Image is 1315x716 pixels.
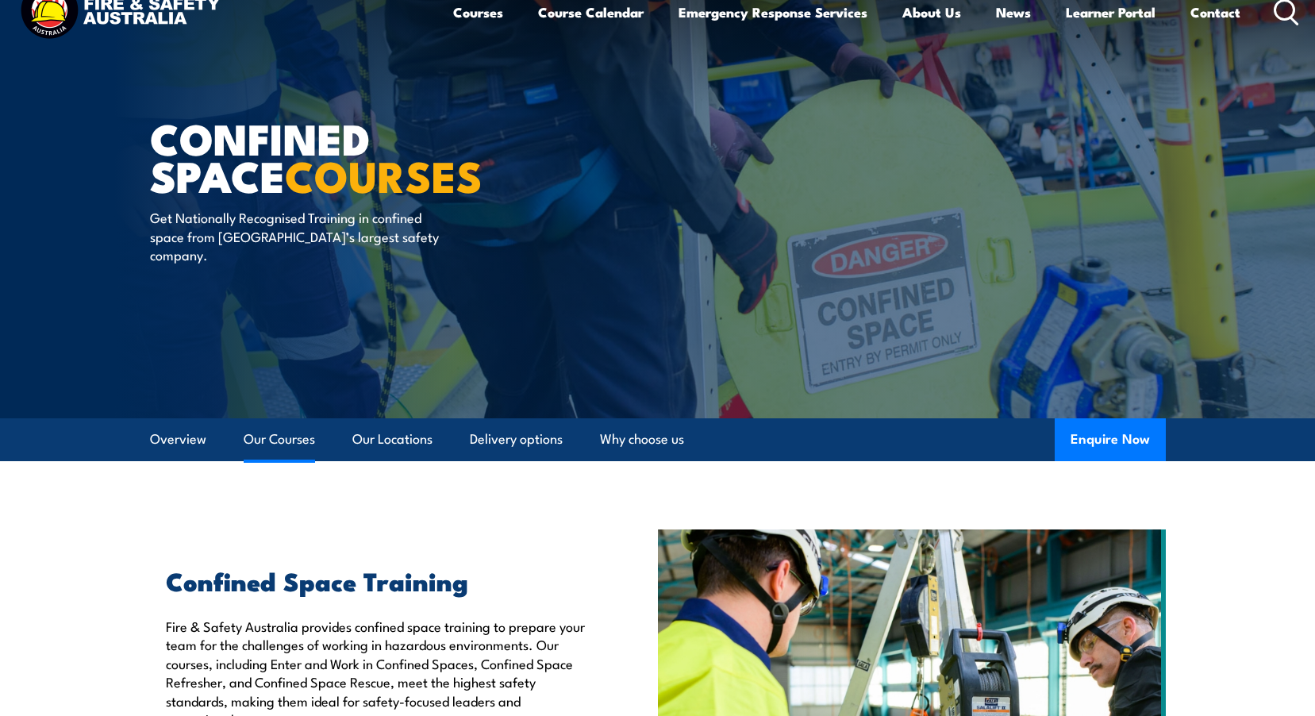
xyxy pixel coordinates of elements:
h1: Confined Space [150,119,542,193]
a: Delivery options [470,418,563,460]
a: Our Courses [244,418,315,460]
h2: Confined Space Training [166,569,585,591]
a: Overview [150,418,206,460]
a: Why choose us [600,418,684,460]
strong: COURSES [285,141,483,207]
p: Get Nationally Recognised Training in confined space from [GEOGRAPHIC_DATA]’s largest safety comp... [150,208,440,264]
button: Enquire Now [1055,418,1166,461]
a: Our Locations [352,418,433,460]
